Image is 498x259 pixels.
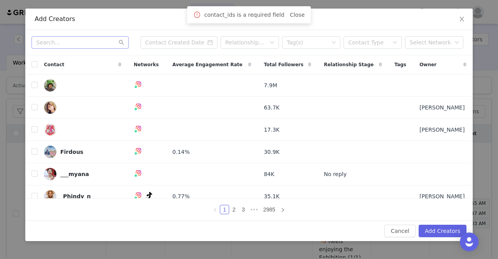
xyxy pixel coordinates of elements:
[248,205,260,214] span: •••
[44,146,121,158] a: Firdous
[260,205,278,214] li: 2985
[220,205,229,214] a: 1
[135,125,142,132] img: instagram.svg
[393,40,397,46] i: icon: down
[264,126,279,134] span: 17.3K
[32,36,129,49] input: Search...
[134,61,159,68] span: Networks
[213,208,217,212] i: icon: left
[44,123,56,136] img: fe08500a-8e1c-4e3b-9fdb-b51665011261.jpg
[270,40,274,46] i: icon: down
[264,81,277,90] span: 7.9M
[331,40,336,46] i: icon: down
[172,61,242,68] span: Average Engagement Rate
[264,192,279,201] span: 35.1K
[324,170,347,178] span: No reply
[419,61,437,68] span: Owner
[119,40,124,45] i: icon: search
[419,126,465,134] span: [PERSON_NAME]
[384,225,415,237] button: Cancel
[44,101,56,114] img: d051d243-e56f-42c5-91b1-77514c61f73a--s.jpg
[135,103,142,109] img: instagram.svg
[264,170,274,178] span: 84K
[44,190,121,203] a: _Phindy_n
[44,61,64,68] span: Contact
[290,12,305,18] a: Close
[44,168,56,180] img: 8762b915-42bb-475c-86a8-c975fedc2647.jpg
[278,205,288,214] li: Next Page
[281,208,285,212] i: icon: right
[210,205,220,214] li: Previous Page
[230,205,238,214] a: 2
[229,205,238,214] li: 2
[419,104,465,112] span: [PERSON_NAME]
[44,146,56,158] img: dae2c81a-bf3b-4a4b-b45f-32708e878c10.jpg
[35,15,463,23] div: Add Creators
[44,168,121,180] a: ___myana
[172,192,189,201] span: 0.77%
[264,104,279,112] span: 63.7K
[348,39,389,46] div: Contact Type
[60,171,89,177] div: ___myana
[395,61,406,68] span: Tags
[44,190,56,203] img: fd0017f7-4eda-45ac-9ee0-4cc78ccd8ee0.jpg
[204,11,284,19] span: contact_ids is a required field
[172,148,189,156] span: 0.14%
[264,61,303,68] span: Total Followers
[135,170,142,176] img: instagram.svg
[135,192,142,198] img: instagram.svg
[60,149,83,155] div: Firdous
[264,148,279,156] span: 30.9K
[419,192,465,201] span: [PERSON_NAME]
[324,61,373,68] span: Relationship Stage
[140,36,217,49] input: Contact Created Date
[451,9,473,30] button: Close
[460,233,479,251] div: Open Intercom Messenger
[60,193,91,199] div: _Phindy_n
[459,16,465,22] i: icon: close
[287,39,329,46] div: Tag(s)
[239,205,247,214] a: 3
[454,40,459,46] i: icon: down
[225,39,266,46] div: Relationship Stage
[419,225,466,237] button: Add Creators
[410,39,452,46] div: Select Network
[248,205,260,214] li: Next 3 Pages
[44,79,56,92] img: 84cd624a-42ee-4a23-999a-a0831516c7ce.jpg
[261,205,277,214] a: 2985
[207,40,213,45] i: icon: calendar
[135,148,142,154] img: instagram.svg
[135,81,142,87] img: instagram.svg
